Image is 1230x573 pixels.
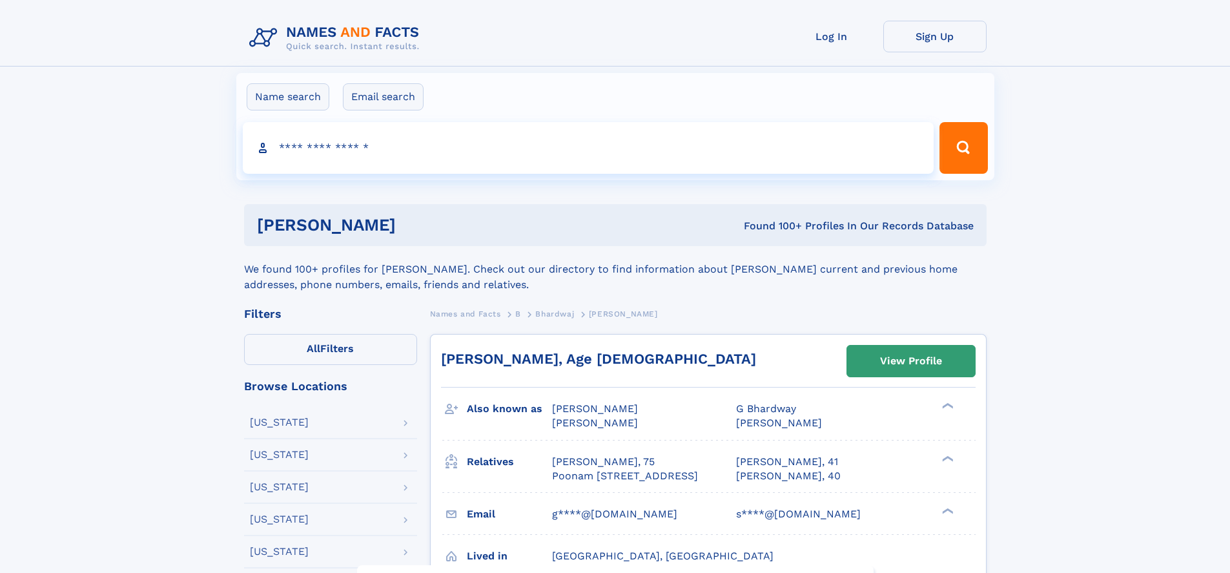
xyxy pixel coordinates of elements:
[257,217,570,233] h1: [PERSON_NAME]
[535,309,574,318] span: Bhardwaj
[441,351,756,367] a: [PERSON_NAME], Age [DEMOGRAPHIC_DATA]
[552,402,638,415] span: [PERSON_NAME]
[736,417,822,429] span: [PERSON_NAME]
[307,342,320,355] span: All
[250,514,309,525] div: [US_STATE]
[467,398,552,420] h3: Also known as
[244,246,987,293] div: We found 100+ profiles for [PERSON_NAME]. Check out our directory to find information about [PERS...
[939,454,954,463] div: ❯
[244,334,417,365] label: Filters
[736,469,841,483] a: [PERSON_NAME], 40
[343,83,424,110] label: Email search
[939,402,954,410] div: ❯
[467,451,552,473] h3: Relatives
[250,482,309,492] div: [US_STATE]
[467,545,552,567] h3: Lived in
[250,417,309,428] div: [US_STATE]
[847,346,975,377] a: View Profile
[780,21,883,52] a: Log In
[589,309,658,318] span: [PERSON_NAME]
[552,550,774,562] span: [GEOGRAPHIC_DATA], [GEOGRAPHIC_DATA]
[430,306,501,322] a: Names and Facts
[569,219,974,233] div: Found 100+ Profiles In Our Records Database
[552,417,638,429] span: [PERSON_NAME]
[939,122,987,174] button: Search Button
[736,455,838,469] a: [PERSON_NAME], 41
[883,21,987,52] a: Sign Up
[515,309,521,318] span: B
[244,21,430,56] img: Logo Names and Facts
[244,380,417,392] div: Browse Locations
[244,308,417,320] div: Filters
[552,469,698,483] a: Poonam [STREET_ADDRESS]
[535,306,574,322] a: Bhardwaj
[880,346,942,376] div: View Profile
[250,450,309,460] div: [US_STATE]
[467,503,552,525] h3: Email
[247,83,329,110] label: Name search
[552,455,655,469] a: [PERSON_NAME], 75
[736,402,796,415] span: G Bhardway
[243,122,934,174] input: search input
[250,547,309,557] div: [US_STATE]
[939,506,954,515] div: ❯
[515,306,521,322] a: B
